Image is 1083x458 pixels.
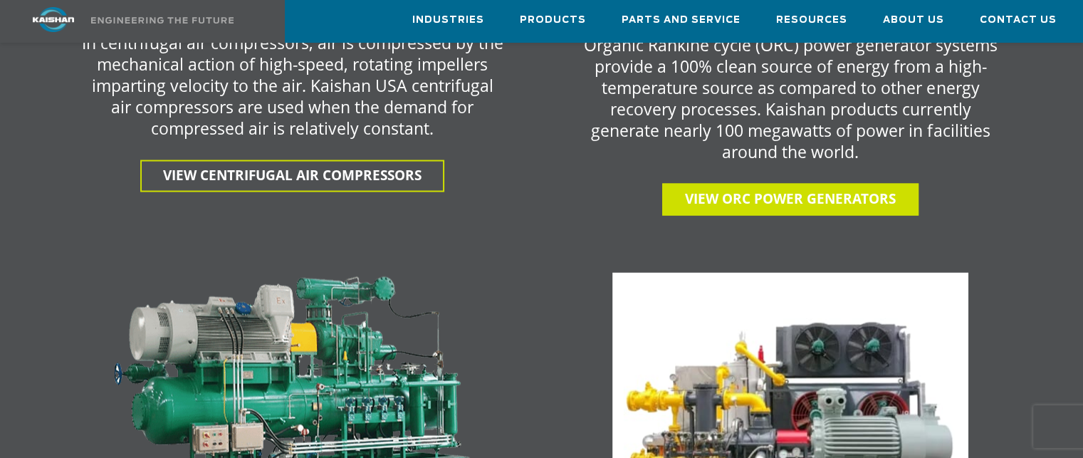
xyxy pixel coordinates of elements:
a: About Us [883,1,944,39]
a: Parts and Service [622,1,741,39]
p: In centrifugal air compressors, air is compressed by the mechanical action of high-speed, rotatin... [80,32,505,139]
span: About Us [883,12,944,28]
p: Organic Rankine cycle (ORC) power generator systems provide a 100% clean source of energy from a ... [579,34,1003,162]
a: Contact Us [980,1,1057,39]
span: Parts and Service [622,12,741,28]
span: Products [520,12,586,28]
span: View centrifugal air compressors [163,166,422,184]
span: Industries [412,12,484,28]
span: View ORC Power Generators [685,189,896,208]
span: Contact Us [980,12,1057,28]
a: Industries [412,1,484,39]
a: Resources [776,1,847,39]
span: Resources [776,12,847,28]
a: View centrifugal air compressors [140,160,444,192]
a: Products [520,1,586,39]
a: View ORC Power Generators [662,184,919,216]
img: Engineering the future [91,17,234,24]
